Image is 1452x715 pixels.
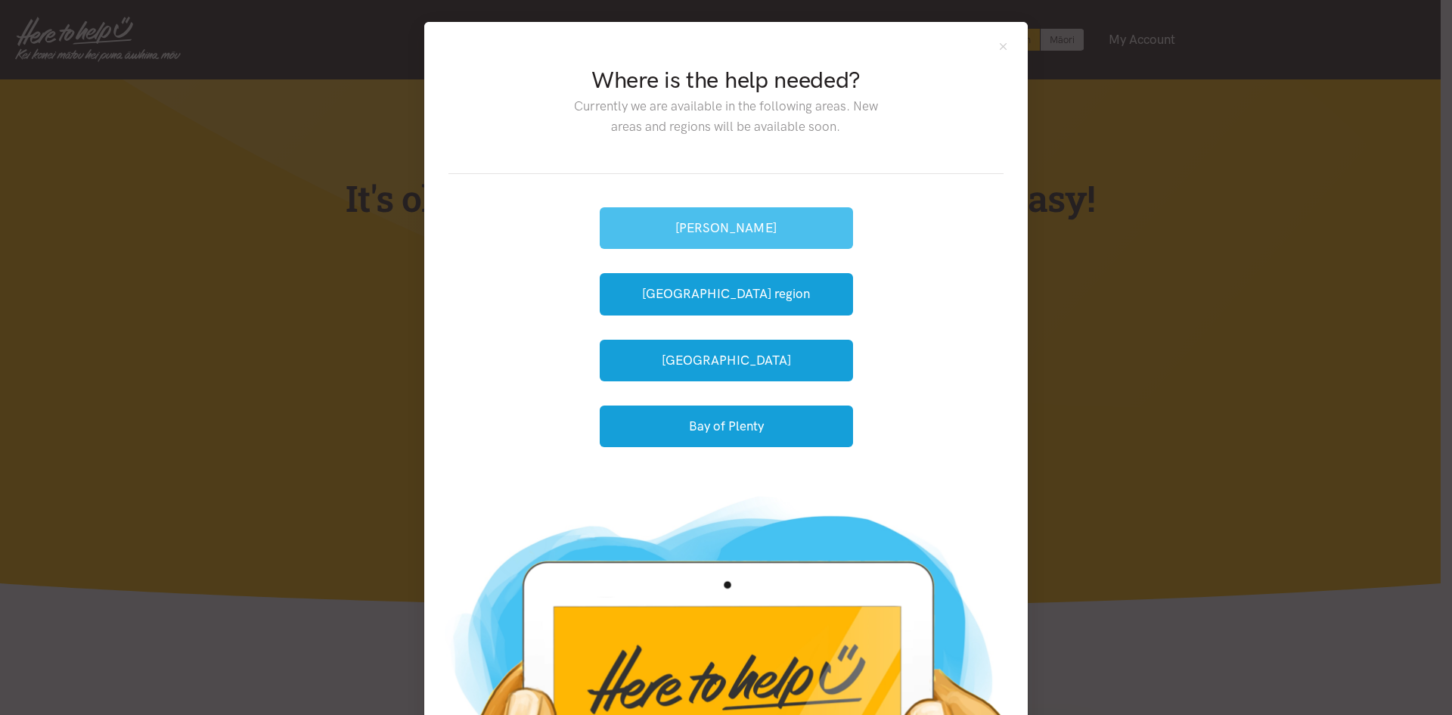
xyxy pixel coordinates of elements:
[600,340,853,381] button: [GEOGRAPHIC_DATA]
[600,273,853,315] button: [GEOGRAPHIC_DATA] region
[562,96,889,137] p: Currently we are available in the following areas. New areas and regions will be available soon.
[997,40,1010,53] button: Close
[562,64,889,96] h2: Where is the help needed?
[600,406,853,447] button: Bay of Plenty
[600,207,853,249] button: [PERSON_NAME]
